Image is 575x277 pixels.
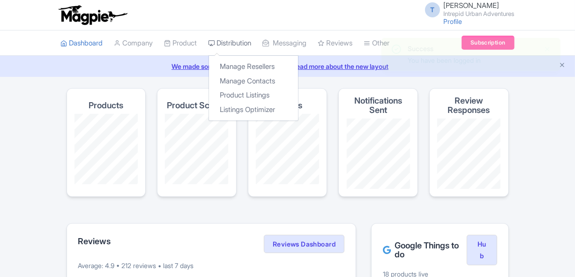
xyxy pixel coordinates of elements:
[346,96,410,115] h4: Notifications Sent
[318,30,353,56] a: Reviews
[56,5,129,25] img: logo-ab69f6fb50320c5b225c76a69d11143b.png
[6,61,569,71] a: We made some updates to the platform. Read more about the new layout
[209,60,298,74] a: Manage Resellers
[61,30,103,56] a: Dashboard
[167,101,226,110] h4: Product Scores
[467,235,497,266] a: Hub
[408,55,536,65] div: You have been logged in
[444,1,500,10] span: [PERSON_NAME]
[264,235,344,254] a: Reviews Dashboard
[263,30,307,56] a: Messaging
[444,17,463,25] a: Profile
[164,30,197,56] a: Product
[89,101,123,110] h4: Products
[462,36,514,50] a: Subscription
[209,74,298,89] a: Manage Contacts
[559,60,566,71] button: Close announcement
[364,30,390,56] a: Other
[209,88,298,103] a: Product Listings
[209,103,298,117] a: Listings Optimizer
[425,2,440,17] span: T
[408,44,536,53] div: Success
[114,30,153,56] a: Company
[78,261,345,270] p: Average: 4.9 • 212 reviews • last 7 days
[437,96,501,115] h4: Review Responses
[209,30,252,56] a: Distribution
[78,237,111,246] h2: Reviews
[444,11,515,17] small: Intrepid Urban Adventures
[544,44,551,55] button: Close
[419,2,515,17] a: T [PERSON_NAME] Intrepid Urban Adventures
[383,241,467,260] h2: Google Things to do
